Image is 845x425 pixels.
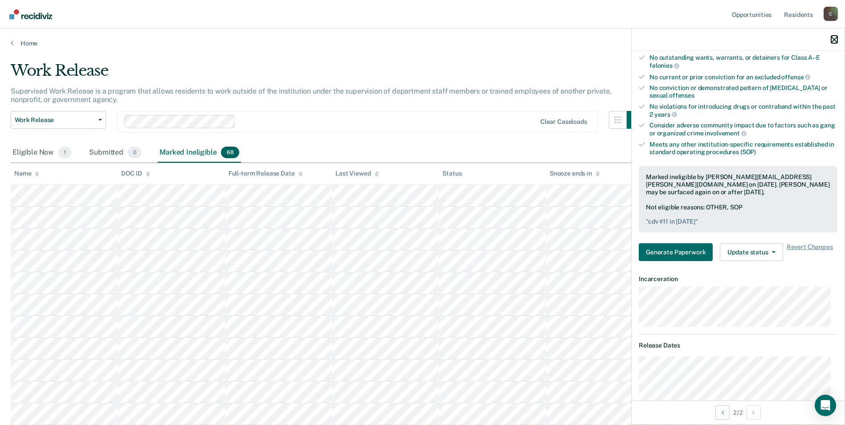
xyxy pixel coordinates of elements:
button: Update status [720,243,783,261]
span: offense [781,74,810,81]
div: Submitted [87,143,143,163]
span: involvement [705,130,746,137]
div: Consider adverse community impact due to factors such as gang or organized crime [649,122,837,137]
span: Work Release [15,116,95,124]
dt: Release Dates [639,342,837,349]
a: Home [11,39,834,47]
div: Name [14,170,39,177]
span: felonies [649,62,679,69]
span: years [654,111,677,118]
span: offenses [669,92,694,99]
div: No conviction or demonstrated pattern of [MEDICAL_DATA] or sexual [649,84,837,99]
div: Full-term Release Date [229,170,303,177]
button: Generate Paperwork [639,243,713,261]
div: Marked Ineligible [158,143,241,163]
span: Revert Changes [787,243,833,261]
div: Meets any other institution-specific requirements established in standard operating procedures [649,141,837,156]
div: No outstanding wants, warrants, or detainers for Class A–E [649,54,837,69]
div: Open Intercom Messenger [815,395,836,416]
div: Not eligible reasons: OTHER, SOP [646,204,830,226]
div: Marked ineligible by [PERSON_NAME][EMAIL_ADDRESS][PERSON_NAME][DOMAIN_NAME] on [DATE]. [PERSON_NA... [646,173,830,196]
div: 2 / 2 [632,400,845,424]
div: Work Release [11,61,645,87]
span: 1 [58,147,71,158]
dt: Incarceration [639,275,837,283]
div: Eligible Now [11,143,73,163]
p: Supervised Work Release is a program that allows residents to work outside of the institution und... [11,87,612,104]
button: Profile dropdown button [824,7,838,21]
button: Previous Opportunity [715,405,730,420]
div: DOC ID [121,170,150,177]
div: Status [442,170,461,177]
span: 68 [221,147,239,158]
div: Snooze ends in [550,170,600,177]
div: No current or prior conviction for an excluded [649,73,837,81]
div: Clear caseloads [540,118,587,126]
pre: " cdv #11 in [DATE] " [646,218,830,225]
span: 0 [128,147,142,158]
span: (SOP) [740,148,756,155]
div: Last Viewed [335,170,379,177]
div: No violations for introducing drugs or contraband within the past 2 [649,103,837,118]
button: Next Opportunity [747,405,761,420]
img: Recidiviz [9,9,52,19]
div: C [824,7,838,21]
